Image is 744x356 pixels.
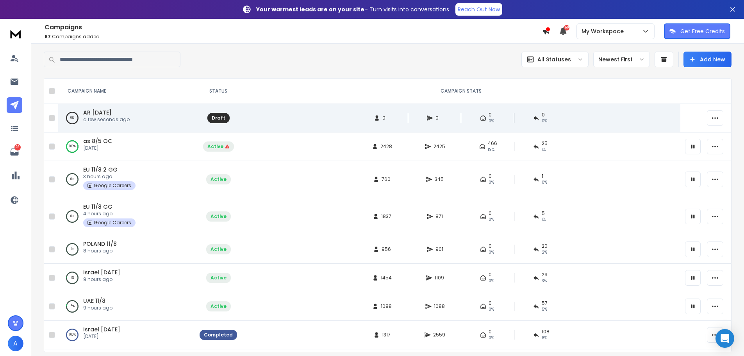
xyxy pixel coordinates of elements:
span: 1317 [382,332,391,338]
h1: Campaigns [45,23,542,32]
a: EU 11/8 2 GG [83,166,118,174]
span: 760 [382,176,391,182]
p: Reach Out Now [458,5,500,13]
span: 1109 [435,275,444,281]
td: 100%as 8/5 OC[DATE] [58,132,195,161]
th: CAMPAIGN STATS [242,79,680,104]
span: 1 % [542,147,546,153]
div: Open Intercom Messenger [715,329,734,348]
p: 100 % [69,331,76,339]
span: 29 [542,272,548,278]
span: 3 % [542,278,547,284]
p: 5 % [70,302,75,310]
span: 0 [489,300,492,306]
button: A [8,336,23,351]
p: My Workspace [582,27,627,35]
a: as 8/5 OC [83,137,112,145]
span: 0% [489,118,494,124]
button: Add New [683,52,732,67]
span: 0% [489,306,494,313]
span: 0 [489,210,492,216]
span: 2428 [380,143,392,150]
td: 1%POLAND 11/88 hours ago [58,235,195,264]
a: EU 11/8 GG [83,203,112,211]
th: CAMPAIGN NAME [58,79,195,104]
a: POLAND 11/8 [83,240,117,248]
p: Campaigns added [45,34,542,40]
span: 0% [489,249,494,256]
span: 1088 [381,303,392,309]
span: 1454 [381,275,392,281]
span: 1 [542,173,543,179]
strong: Your warmest leads are on your site [256,5,364,13]
span: 2 % [542,249,547,256]
span: 2559 [433,332,445,338]
button: Get Free Credits [664,23,730,39]
div: Active [207,143,230,150]
span: 901 [435,246,443,252]
span: 0% [542,118,547,124]
td: 1%Israel [DATE]9 hours ago [58,264,195,292]
p: 1 % [71,274,74,282]
p: 4 hours ago [83,211,136,217]
span: 956 [382,246,391,252]
p: [DATE] [83,333,120,340]
p: Google Careers [94,220,131,226]
span: 0% [489,216,494,223]
p: Google Careers [94,182,131,189]
span: UAE 11/8 [83,297,105,305]
div: Completed [204,332,233,338]
span: 67 [45,33,51,40]
p: 0 % [70,114,74,122]
span: 108 [542,329,550,335]
span: 0 [542,112,545,118]
span: 5 [542,210,545,216]
p: 8 hours ago [83,248,117,254]
a: Reach Out Now [455,3,502,16]
span: 0 [489,243,492,249]
td: 100%Israel [DATE][DATE] [58,321,195,349]
p: a few seconds ago [83,116,130,123]
span: 0% [489,278,494,284]
a: Israel [DATE] [83,326,120,333]
span: 466 [488,140,497,147]
a: AR [DATE] [83,109,112,116]
p: 26 [14,144,21,150]
span: 1837 [381,213,391,220]
span: 8 % [542,335,547,341]
span: 0% [489,335,494,341]
span: 871 [435,213,443,220]
a: Israel [DATE] [83,268,120,276]
span: 0 [489,272,492,278]
div: Active [211,246,227,252]
p: 9 hours ago [83,305,112,311]
span: 2425 [434,143,445,150]
span: 0 [489,329,492,335]
span: 57 [542,300,548,306]
td: 0%AR [DATE]a few seconds ago [58,104,195,132]
div: Active [211,303,227,309]
div: Draft [212,115,225,121]
a: 26 [7,144,22,160]
span: 0 [382,115,390,121]
td: 0%EU 11/8 2 GG3 hours agoGoogle Careers [58,161,195,198]
div: Active [211,176,227,182]
div: Active [211,213,227,220]
span: 0 % [542,179,547,186]
span: 5 % [542,306,547,313]
span: 1088 [434,303,445,309]
p: 0 % [70,175,74,183]
span: 25 [542,140,548,147]
span: 50 [564,25,569,30]
p: 9 hours ago [83,276,120,283]
span: 0 [489,173,492,179]
th: STATUS [195,79,242,104]
p: Get Free Credits [680,27,725,35]
span: 0 [489,112,492,118]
